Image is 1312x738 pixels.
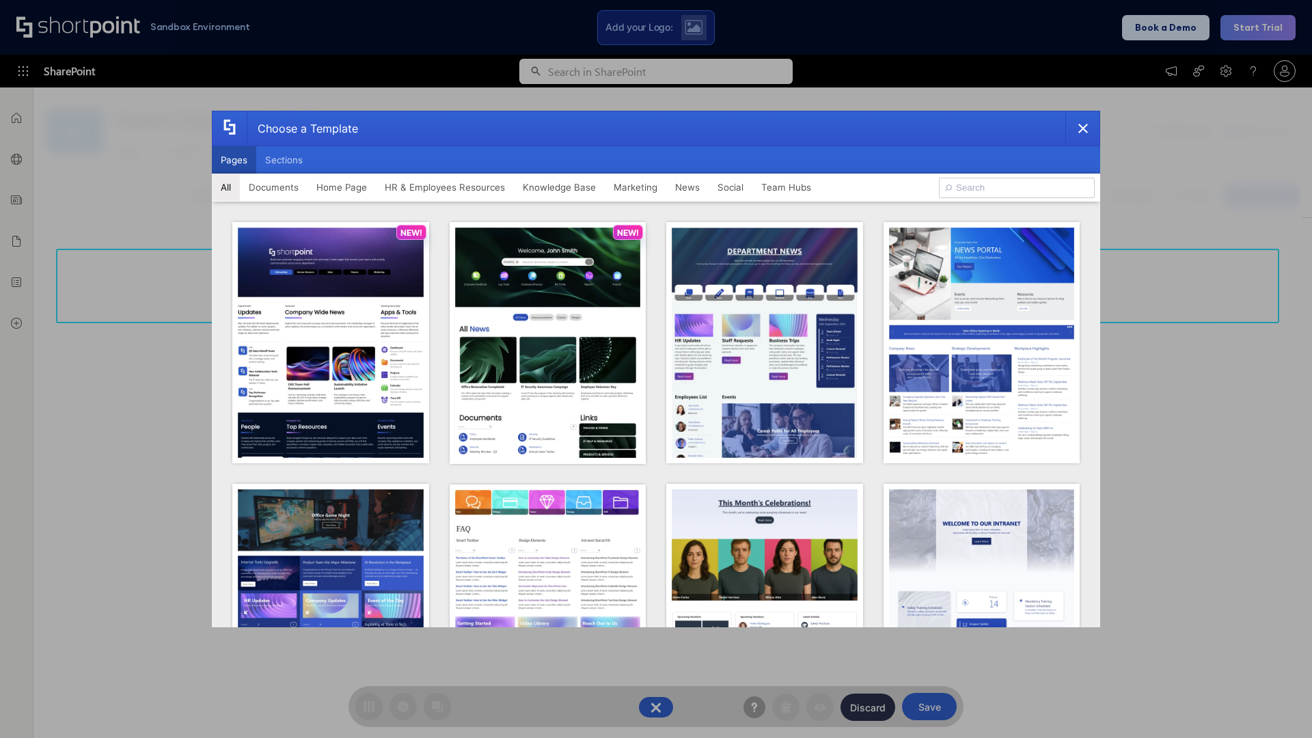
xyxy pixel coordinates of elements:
[605,174,666,201] button: Marketing
[617,228,639,238] p: NEW!
[400,228,422,238] p: NEW!
[247,111,358,146] div: Choose a Template
[212,174,240,201] button: All
[752,174,820,201] button: Team Hubs
[666,174,709,201] button: News
[514,174,605,201] button: Knowledge Base
[1244,672,1312,738] iframe: Chat Widget
[307,174,376,201] button: Home Page
[240,174,307,201] button: Documents
[212,146,256,174] button: Pages
[709,174,752,201] button: Social
[376,174,514,201] button: HR & Employees Resources
[256,146,312,174] button: Sections
[212,111,1100,627] div: template selector
[939,178,1095,198] input: Search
